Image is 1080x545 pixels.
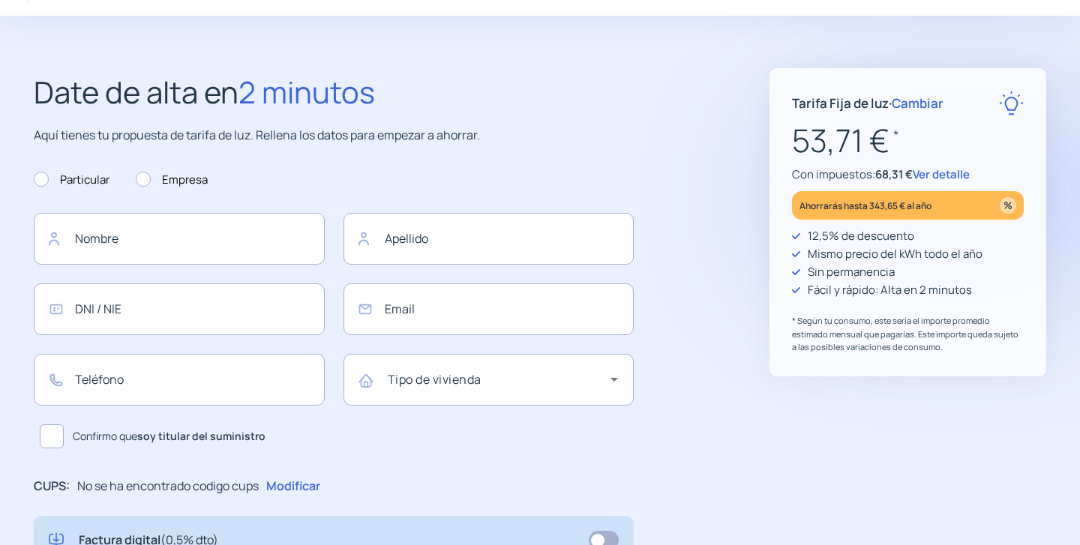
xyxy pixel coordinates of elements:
img: rate-E.svg [999,91,1024,115]
p: * Según tu consumo, este sería el importe promedio estimado mensual que pagarías. Este importe qu... [792,314,1024,354]
p: 12,5% de descuento [808,227,914,245]
b: soy titular del suministro [137,429,265,443]
p: Con impuestos: [792,166,1024,184]
span: 68,31 € [875,166,913,182]
p: Sin permanencia [808,263,895,281]
span: 2 minutos [238,71,375,112]
p: Tarifa Fija de luz · [792,93,943,113]
p: CUPS: [34,477,70,496]
p: Aquí tienes tu propuesta de tarifa de luz. Rellena los datos para empezar a ahorrar. [34,126,634,145]
img: percentage_icon.svg [1000,197,1016,214]
span: Ver detalle [913,166,970,182]
span: Confirmo que [73,428,265,445]
p: 53,71 € [792,115,1024,166]
p: Ahorrarás hasta 343,65 € al año [799,197,931,214]
p: Fácil y rápido: Alta en 2 minutos [808,281,972,299]
span: Cambiar [892,94,943,112]
h2: Date de alta en [34,68,634,116]
p: Modificar [266,477,320,496]
label: Particular [34,171,109,189]
label: Empresa [136,171,208,189]
mat-label: Tipo de vivienda [388,371,481,388]
p: Mismo precio del kWh todo el año [808,245,982,263]
p: No se ha encontrado codigo cups [77,477,259,496]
